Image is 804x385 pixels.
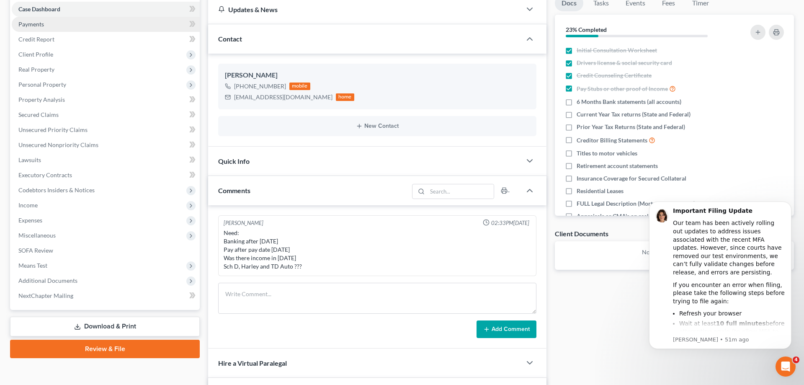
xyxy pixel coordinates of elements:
span: Property Analysis [18,96,65,103]
span: Executory Contracts [18,171,72,178]
span: Current Year Tax returns (State and Federal) [577,110,691,119]
span: NextChapter Mailing [18,292,73,299]
span: FULL Legal Description (Mortgage, Deeds, etc) [577,199,695,208]
a: Property Analysis [12,92,200,107]
span: 6 Months Bank statements (all accounts) [577,98,681,106]
span: Personal Property [18,81,66,88]
input: Search... [427,184,494,199]
div: mobile [289,83,310,90]
iframe: Intercom notifications message [636,191,804,381]
button: New Contact [225,123,530,129]
span: Creditor Billing Statements [577,136,647,145]
a: Unsecured Priority Claims [12,122,200,137]
span: Case Dashboard [18,5,60,13]
span: Unsecured Nonpriority Claims [18,141,98,148]
span: SOFA Review [18,247,53,254]
span: Unsecured Priority Claims [18,126,88,133]
span: Residential Leases [577,187,624,195]
div: Need: Banking after [DATE] Pay after pay date [DATE] Was there income in [DATE] Sch D, Harley and... [224,229,531,271]
span: 4 [793,357,799,363]
span: Expenses [18,217,42,224]
span: Income [18,202,38,209]
div: [EMAIL_ADDRESS][DOMAIN_NAME] [234,93,332,101]
a: Unsecured Nonpriority Claims [12,137,200,152]
span: 02:33PM[DATE] [491,219,529,227]
a: Lawsuits [12,152,200,168]
a: SOFA Review [12,243,200,258]
div: [PERSON_NAME] [224,219,263,227]
div: [PHONE_NUMBER] [234,82,286,90]
button: Add Comment [477,320,536,338]
span: Hire a Virtual Paralegal [218,359,287,367]
span: Appraisals or CMA's on real estate done in the last 3 years OR required by attorney [577,212,727,229]
span: Client Profile [18,51,53,58]
span: Means Test [18,262,47,269]
span: Miscellaneous [18,232,56,239]
span: Pay Stubs or other proof of Income [577,85,668,93]
a: Credit Report [12,32,200,47]
div: Client Documents [555,229,608,238]
a: Case Dashboard [12,2,200,17]
span: Payments [18,21,44,28]
span: Initial Consultation Worksheet [577,46,657,54]
span: Drivers license & social security card [577,59,672,67]
p: No client documents yet. [562,248,787,256]
span: Credit Report [18,36,54,43]
span: Quick Info [218,157,250,165]
span: Contact [218,35,242,43]
span: Secured Claims [18,111,59,118]
span: Credit Counseling Certificate [577,71,652,80]
div: Updates & News [218,5,511,14]
span: Insurance Coverage for Secured Collateral [577,174,686,183]
span: Lawsuits [18,156,41,163]
span: Retirement account statements [577,162,658,170]
a: Executory Contracts [12,168,200,183]
div: home [336,93,354,101]
a: Secured Claims [12,107,200,122]
a: Download & Print [10,317,200,336]
strong: 23% Completed [566,26,607,33]
span: Titles to motor vehicles [577,149,637,158]
span: Additional Documents [18,277,77,284]
span: Real Property [18,66,54,73]
a: Payments [12,17,200,32]
a: Review & File [10,340,200,358]
a: NextChapter Mailing [12,288,200,303]
span: Comments [218,186,250,194]
div: [PERSON_NAME] [225,70,530,80]
span: Prior Year Tax Returns (State and Federal) [577,123,685,131]
iframe: Intercom live chat [776,357,796,377]
span: Codebtors Insiders & Notices [18,186,95,194]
